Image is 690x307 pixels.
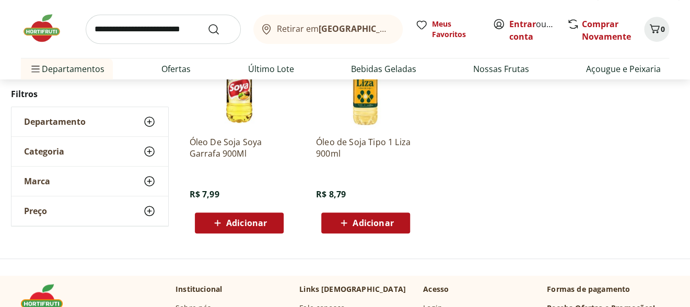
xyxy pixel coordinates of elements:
button: Submit Search [207,23,232,36]
span: Meus Favoritos [432,19,480,40]
a: Nossas Frutas [473,63,529,75]
p: Acesso [423,284,449,294]
a: Bebidas Geladas [351,63,416,75]
span: Categoria [24,146,64,157]
h2: Filtros [11,84,169,104]
p: Formas de pagamento [547,284,669,294]
button: Marca [11,167,168,196]
a: Açougue e Peixaria [586,63,661,75]
p: Institucional [176,284,222,294]
span: R$ 7,99 [190,188,219,200]
button: Departamento [11,107,168,136]
button: Menu [29,56,42,81]
input: search [86,15,241,44]
button: Retirar em[GEOGRAPHIC_DATA]/[GEOGRAPHIC_DATA] [253,15,403,44]
button: Categoria [11,137,168,166]
a: Ofertas [161,63,191,75]
button: Preço [11,196,168,226]
span: Departamentos [29,56,104,81]
button: Adicionar [321,212,410,233]
img: Hortifruti [21,13,73,44]
a: Óleo De Soja Soya Garrafa 900Ml [190,136,289,159]
a: Criar conta [509,18,567,42]
span: Retirar em [277,24,392,33]
span: Departamento [24,116,86,127]
p: Links [DEMOGRAPHIC_DATA] [299,284,406,294]
a: Entrar [509,18,536,30]
a: Meus Favoritos [415,19,480,40]
a: Óleo de Soja Tipo 1 Liza 900ml [316,136,415,159]
span: 0 [661,24,665,34]
span: ou [509,18,556,43]
span: Adicionar [353,219,393,227]
span: Marca [24,176,50,186]
button: Carrinho [644,17,669,42]
button: Adicionar [195,212,284,233]
b: [GEOGRAPHIC_DATA]/[GEOGRAPHIC_DATA] [319,23,495,34]
span: Preço [24,206,47,216]
a: Comprar Novamente [582,18,631,42]
span: Adicionar [226,219,267,227]
a: Último Lote [248,63,294,75]
span: R$ 8,79 [316,188,346,200]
